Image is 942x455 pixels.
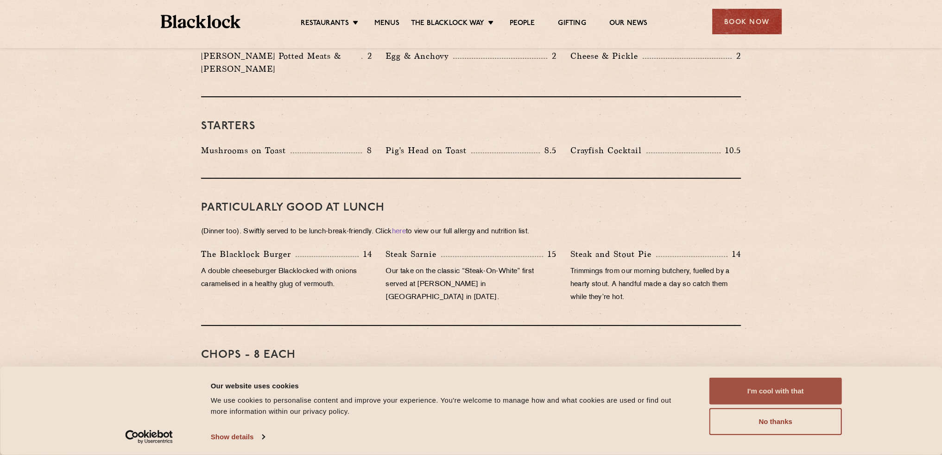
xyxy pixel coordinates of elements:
div: We use cookies to personalise content and improve your experience. You're welcome to manage how a... [211,395,689,417]
a: The Blacklock Way [411,19,484,29]
p: 14 [359,248,372,260]
p: Crayfish Cocktail [570,144,646,157]
p: Mushrooms on Toast [201,144,291,157]
h3: PARTICULARLY GOOD AT LUNCH [201,202,741,214]
h3: Starters [201,120,741,132]
p: 15 [543,248,556,260]
button: No thanks [709,408,842,435]
p: A double cheeseburger Blacklocked with onions caramelised in a healthy glug of vermouth. [201,265,372,291]
a: Menus [374,19,399,29]
p: Steak Sarnie [386,248,441,261]
a: Restaurants [301,19,349,29]
a: here [392,228,406,235]
div: Our website uses cookies [211,380,689,391]
img: BL_Textured_Logo-footer-cropped.svg [161,15,241,28]
p: 2 [732,50,741,62]
p: Pig's Head on Toast [386,144,471,157]
a: Gifting [558,19,586,29]
p: Cheese & Pickle [570,50,643,62]
p: Steak and Stout Pie [570,248,656,261]
p: 8.5 [540,144,556,156]
p: (Dinner too). Swiftly served to be lunch-break-friendly. Click to view our full allergy and nutri... [201,225,741,238]
p: 10.5 [721,144,741,156]
p: Our take on the classic “Steak-On-White” first served at [PERSON_NAME] in [GEOGRAPHIC_DATA] in [D... [386,265,556,304]
p: 2 [362,50,372,62]
a: People [510,19,535,29]
a: Show details [211,430,265,444]
div: Book Now [712,9,782,34]
p: 8 [362,144,372,156]
button: I'm cool with that [709,378,842,405]
p: 2 [547,50,556,62]
p: The Blacklock Burger [201,248,296,261]
h3: Chops - 8 each [201,349,741,361]
a: Usercentrics Cookiebot - opens in a new window [108,430,190,444]
p: [PERSON_NAME] Potted Meats & [PERSON_NAME] [201,50,361,75]
p: Egg & Anchovy [386,50,453,62]
p: 14 [727,248,741,260]
p: Trimmings from our morning butchery, fuelled by a hearty stout. A handful made a day so catch the... [570,265,741,304]
a: Our News [609,19,648,29]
